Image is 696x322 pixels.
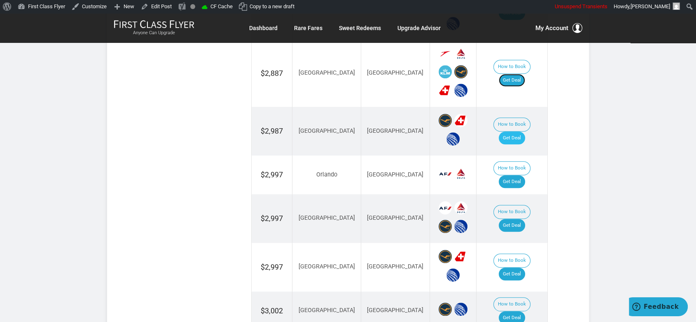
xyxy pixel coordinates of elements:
[114,30,194,36] small: Anyone Can Upgrade
[535,23,568,33] span: My Account
[493,254,530,268] button: How to Book
[298,127,355,134] span: [GEOGRAPHIC_DATA]
[499,132,525,145] a: Get Deal
[499,74,525,87] a: Get Deal
[367,171,423,178] span: [GEOGRAPHIC_DATA]
[629,297,688,318] iframe: Opens a widget where you can find more information
[439,201,452,214] span: Air France
[261,69,283,78] span: $2,887
[493,205,530,219] button: How to Book
[446,268,460,282] span: United
[114,20,194,28] img: First Class Flyer
[499,268,525,281] a: Get Deal
[298,69,355,76] span: [GEOGRAPHIC_DATA]
[367,307,423,314] span: [GEOGRAPHIC_DATA]
[454,65,467,78] span: Lufthansa
[439,250,452,263] span: Lufthansa
[439,65,452,78] span: KLM
[493,118,530,132] button: How to Book
[367,214,423,221] span: [GEOGRAPHIC_DATA]
[439,167,452,180] span: Air France
[454,84,467,97] span: United
[439,47,452,60] span: Austrian Airlines‎
[454,220,467,233] span: United
[454,250,467,263] span: Swiss
[261,263,283,271] span: $2,997
[454,167,467,180] span: Delta Airlines
[367,127,423,134] span: [GEOGRAPHIC_DATA]
[631,3,670,9] span: [PERSON_NAME]
[367,263,423,270] span: [GEOGRAPHIC_DATA]
[261,214,283,223] span: $2,997
[499,219,525,232] a: Get Deal
[439,84,452,97] span: Swiss
[439,114,452,127] span: Lufthansa
[439,303,452,316] span: Lufthansa
[316,171,337,178] span: Orlando
[249,21,278,35] a: Dashboard
[298,263,355,270] span: [GEOGRAPHIC_DATA]
[446,132,460,146] span: United
[555,3,607,9] span: Unsuspend Transients
[493,60,530,74] button: How to Book
[261,127,283,135] span: $2,987
[493,297,530,311] button: How to Book
[454,114,467,127] span: Swiss
[493,161,530,175] button: How to Book
[439,220,452,233] span: Lufthansa
[294,21,322,35] a: Rare Fares
[298,214,355,221] span: [GEOGRAPHIC_DATA]
[261,170,283,179] span: $2,997
[454,47,467,60] span: Delta Airlines
[339,21,381,35] a: Sweet Redeems
[535,23,582,33] button: My Account
[261,306,283,315] span: $3,002
[367,69,423,76] span: [GEOGRAPHIC_DATA]
[454,201,467,214] span: Delta Airlines
[114,20,194,36] a: First Class FlyerAnyone Can Upgrade
[298,307,355,314] span: [GEOGRAPHIC_DATA]
[454,303,467,316] span: United
[397,21,441,35] a: Upgrade Advisor
[499,175,525,188] a: Get Deal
